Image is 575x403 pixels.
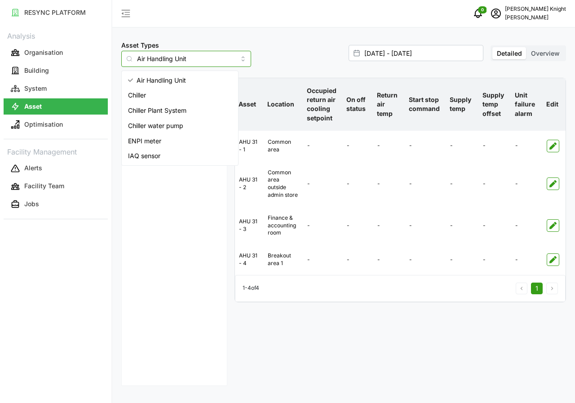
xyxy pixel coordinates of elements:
[4,116,108,133] button: Optimisation
[512,135,542,157] div: -
[531,49,560,57] span: Overview
[497,49,522,57] span: Detailed
[544,93,564,116] p: Edit
[24,8,86,17] p: RESYNC PLATFORM
[24,102,42,111] p: Asset
[264,162,303,206] div: Common area outside admin store
[24,84,47,93] p: System
[469,4,487,22] button: notifications
[4,44,108,62] a: Organisation
[264,131,303,161] div: Common area
[235,211,263,240] div: AHU 31 - 3
[447,249,478,271] div: -
[512,249,542,271] div: -
[264,245,303,275] div: Breakout area 1
[531,283,543,294] button: 1
[406,249,446,271] div: -
[374,249,405,271] div: -
[406,135,446,157] div: -
[128,121,183,131] span: Chiller water pump
[137,75,186,85] span: Air Handling Unit
[4,4,108,21] button: RESYNC PLATFORM
[447,135,478,157] div: -
[304,215,343,237] div: -
[375,84,403,125] p: Return air temp
[304,135,343,157] div: -
[505,13,566,22] p: [PERSON_NAME]
[479,215,511,237] div: -
[448,88,477,121] p: Supply temp
[235,169,263,199] div: AHU 31 - 2
[235,131,263,161] div: AHU 31 - 1
[4,4,108,22] a: RESYNC PLATFORM
[345,88,372,121] p: On off status
[305,79,341,130] p: Occupied return air cooling setpoint
[265,93,301,116] p: Location
[4,62,108,79] button: Building
[24,48,63,57] p: Organisation
[4,196,108,213] button: Jobs
[4,62,108,80] a: Building
[24,199,39,208] p: Jobs
[447,215,478,237] div: -
[487,4,505,22] button: schedule
[4,97,108,115] a: Asset
[343,135,373,157] div: -
[24,120,63,129] p: Optimisation
[479,249,511,271] div: -
[4,29,108,42] p: Analysis
[4,145,108,158] p: Facility Management
[479,173,511,195] div: -
[481,84,509,125] p: Supply temp offset
[406,173,446,195] div: -
[4,178,108,195] button: Facility Team
[4,160,108,177] button: Alerts
[264,207,303,244] div: Finance & accounting room
[235,245,263,275] div: AHU 31 - 4
[128,151,160,161] span: IAQ sensor
[479,135,511,157] div: -
[343,215,373,237] div: -
[447,173,478,195] div: -
[304,249,343,271] div: -
[4,177,108,195] a: Facility Team
[243,284,259,292] p: 1 - 4 of 4
[505,5,566,13] p: [PERSON_NAME] Knight
[512,215,542,237] div: -
[4,115,108,133] a: Optimisation
[512,173,542,195] div: -
[24,182,64,190] p: Facility Team
[374,135,405,157] div: -
[374,215,405,237] div: -
[24,164,42,173] p: Alerts
[128,106,186,115] span: Chiller Plant System
[128,136,161,146] span: ENPI meter
[4,44,108,61] button: Organisation
[343,173,373,195] div: -
[513,84,541,125] p: Unit failure alarm
[121,40,159,50] label: Asset Types
[24,66,49,75] p: Building
[304,173,343,195] div: -
[407,88,444,121] p: Start stop command
[237,93,262,116] p: Asset
[406,215,446,237] div: -
[481,7,484,13] span: 0
[4,80,108,97] button: System
[4,98,108,115] button: Asset
[128,90,146,100] span: Chiller
[4,195,108,213] a: Jobs
[343,249,373,271] div: -
[374,173,405,195] div: -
